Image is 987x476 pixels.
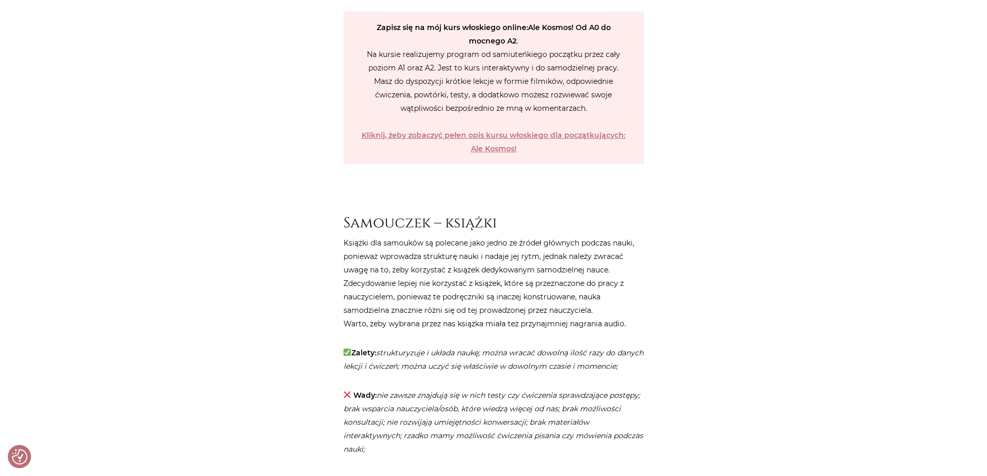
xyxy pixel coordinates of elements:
img: ✅ [344,349,351,356]
a: Kliknij, żeby zobaczyć pełen opis kursu włoskiego dla początkujących: Ale Kosmos! [362,131,625,153]
p: Książki dla samouków są polecane jako jedno ze źródeł głównych podczas nauki, ponieważ wprowadza ... [344,236,644,330]
strong: Od A0 do mocnego A2 [469,23,611,46]
strong: Zalety: [344,348,377,357]
em: strukturyzuje i układa naukę; można wracać dowolną ilość razy do danych lekcji i ćwiczeń; można u... [344,348,644,371]
strong: : [526,23,528,32]
h2: Samouczek – książki [344,180,644,232]
em: nie zawsze znajdują się w nich testy czy ćwiczenia sprawdzające postępy; brak wsparcia nauczyciel... [344,391,643,454]
p: . Na kursie realizujemy program od samiuteńkiego początku przez cały poziom A1 oraz A2. Jest to k... [344,11,644,164]
strong: Wady: [353,391,377,400]
strong: Zapisz się na mój kurs włoskiego online [377,23,526,32]
strong: Ale Kosmos! [528,23,574,32]
button: Preferencje co do zgód [12,449,27,465]
img: ❌ [344,391,351,398]
img: Revisit consent button [12,449,27,465]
